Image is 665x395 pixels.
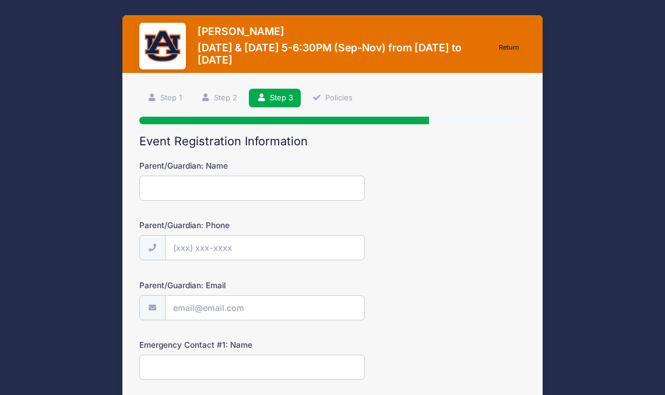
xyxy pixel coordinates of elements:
a: Policies [304,89,360,108]
label: Parent/Guardian: Name [139,160,268,172]
label: Parent/Guardian: Phone [139,219,268,231]
a: Step 1 [139,89,189,108]
label: Emergency Contact #1: Name [139,339,268,351]
a: Return [493,41,526,55]
h3: [DATE] & [DATE] 5-6:30PM (Sep-Nov) from [DATE] to [DATE] [198,41,481,67]
h3: [PERSON_NAME] [198,25,481,37]
a: Step 3 [249,89,301,108]
input: email@email.com [165,295,365,320]
input: (xxx) xxx-xxxx [165,235,365,260]
a: Step 2 [193,89,245,108]
h2: Event Registration Information [139,134,525,148]
label: Parent/Guardian: Email [139,279,268,291]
